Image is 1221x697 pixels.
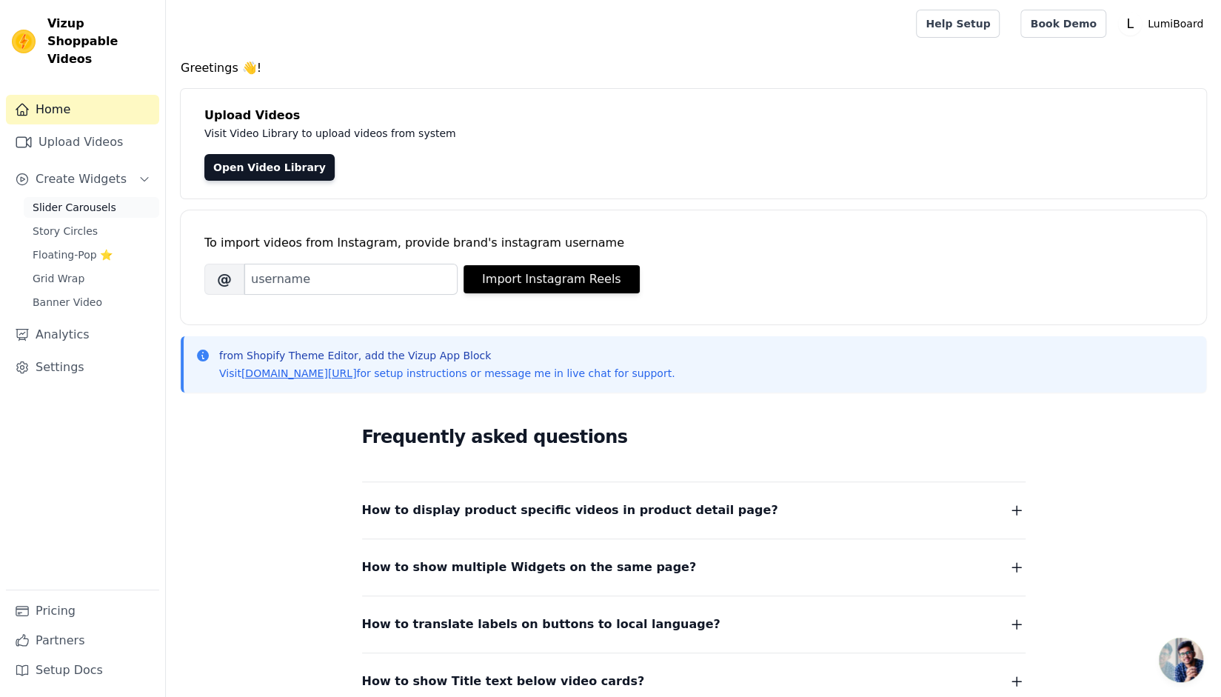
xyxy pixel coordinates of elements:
div: To import videos from Instagram, provide brand's instagram username [204,234,1182,252]
span: Slider Carousels [33,200,116,215]
a: [DOMAIN_NAME][URL] [241,367,357,379]
img: logo_orange.svg [24,24,36,36]
span: Create Widgets [36,170,127,188]
button: L LumiBoard [1118,10,1209,37]
a: Home [6,95,159,124]
text: L [1126,16,1134,31]
img: tab_domain_overview_orange.svg [60,86,72,98]
button: Import Instagram Reels [464,265,640,293]
p: Visit Video Library to upload videos from system [204,124,868,142]
img: tab_keywords_by_traffic_grey.svg [168,86,180,98]
button: How to display product specific videos in product detail page? [362,500,1026,521]
span: Banner Video [33,295,102,310]
h2: Frequently asked questions [362,422,1026,452]
div: v 4.0.25 [41,24,73,36]
span: Grid Wrap [33,271,84,286]
a: Floating-Pop ⭐ [24,244,159,265]
div: Ouvrir le chat [1159,638,1203,682]
span: @ [204,264,244,295]
img: website_grey.svg [24,39,36,50]
div: Domaine [76,87,114,97]
button: Create Widgets [6,164,159,194]
a: Open Video Library [204,154,335,181]
a: Partners [6,626,159,656]
p: LumiBoard [1142,10,1209,37]
a: Upload Videos [6,127,159,157]
div: Mots-clés [184,87,227,97]
input: username [244,264,458,295]
span: How to show Title text below video cards? [362,671,645,692]
a: Settings [6,353,159,382]
button: How to translate labels on buttons to local language? [362,614,1026,635]
span: How to show multiple Widgets on the same page? [362,557,697,578]
h4: Greetings 👋! [181,59,1206,77]
a: Pricing [6,596,159,626]
span: Floating-Pop ⭐ [33,247,113,262]
a: Grid Wrap [24,268,159,289]
a: Slider Carousels [24,197,159,218]
img: Vizup [12,30,36,53]
span: How to display product specific videos in product detail page? [362,500,778,521]
a: Setup Docs [6,656,159,685]
button: How to show multiple Widgets on the same page? [362,557,1026,578]
a: Help Setup [916,10,1000,38]
span: Vizup Shoppable Videos [47,15,153,68]
a: Book Demo [1020,10,1105,38]
p: Visit for setup instructions or message me in live chat for support. [219,366,675,381]
div: Domaine: [DOMAIN_NAME] [39,39,167,50]
button: How to show Title text below video cards? [362,671,1026,692]
a: Banner Video [24,292,159,313]
span: Story Circles [33,224,98,239]
h4: Upload Videos [204,107,1182,124]
a: Analytics [6,320,159,350]
span: How to translate labels on buttons to local language? [362,614,720,635]
p: from Shopify Theme Editor, add the Vizup App Block [219,348,675,363]
a: Story Circles [24,221,159,241]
